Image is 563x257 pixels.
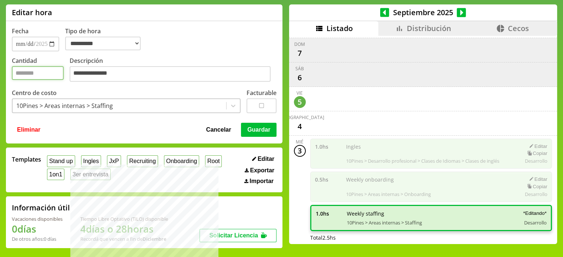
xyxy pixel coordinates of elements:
[407,23,451,33] span: Distribución
[143,236,166,242] b: Diciembre
[209,232,258,239] span: Solicitar Licencia
[70,57,277,84] label: Descripción
[250,167,274,174] span: Exportar
[81,155,101,167] button: Ingles
[204,123,234,137] button: Cancelar
[294,121,306,132] div: 4
[12,216,63,222] div: Vacaciones disponibles
[295,65,304,72] div: sáb
[80,222,168,236] h1: 4 días o 28 horas
[12,57,70,84] label: Cantidad
[16,102,113,110] div: 10Pines > Areas internas > Staffing
[289,36,557,243] div: scrollable content
[164,155,199,167] button: Onboarding
[80,216,168,222] div: Tiempo Libre Optativo (TiLO) disponible
[508,23,529,33] span: Cecos
[127,155,158,167] button: Recruiting
[294,72,306,84] div: 6
[65,37,141,50] select: Tipo de hora
[12,66,64,80] input: Cantidad
[70,66,271,82] textarea: Descripción
[65,27,147,51] label: Tipo de hora
[12,236,63,242] div: De otros años: 0 días
[12,203,70,213] h2: Información útil
[12,89,57,97] label: Centro de costo
[80,236,168,242] div: Recordá que vencen a fin de
[12,222,63,236] h1: 0 días
[294,145,306,157] div: 3
[107,155,121,167] button: JxP
[205,155,222,167] button: Root
[294,47,306,59] div: 7
[12,27,29,35] label: Fecha
[250,155,277,163] button: Editar
[241,123,277,137] button: Guardar
[296,90,303,96] div: vie
[200,229,277,242] button: Solicitar Licencia
[275,114,324,121] div: [DEMOGRAPHIC_DATA]
[242,167,277,174] button: Exportar
[296,139,304,145] div: mié
[326,23,353,33] span: Listado
[12,155,41,163] span: Templates
[258,156,274,162] span: Editar
[294,41,305,47] div: dom
[12,7,52,17] h1: Editar hora
[247,89,277,97] label: Facturable
[389,7,457,17] span: Septiembre 2025
[47,155,75,167] button: Stand up
[70,169,111,180] button: 3er entrevista
[15,123,43,137] button: Eliminar
[310,234,552,241] div: Total 2.5 hs
[249,178,274,185] span: Importar
[47,169,64,180] button: 1on1
[294,96,306,108] div: 5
